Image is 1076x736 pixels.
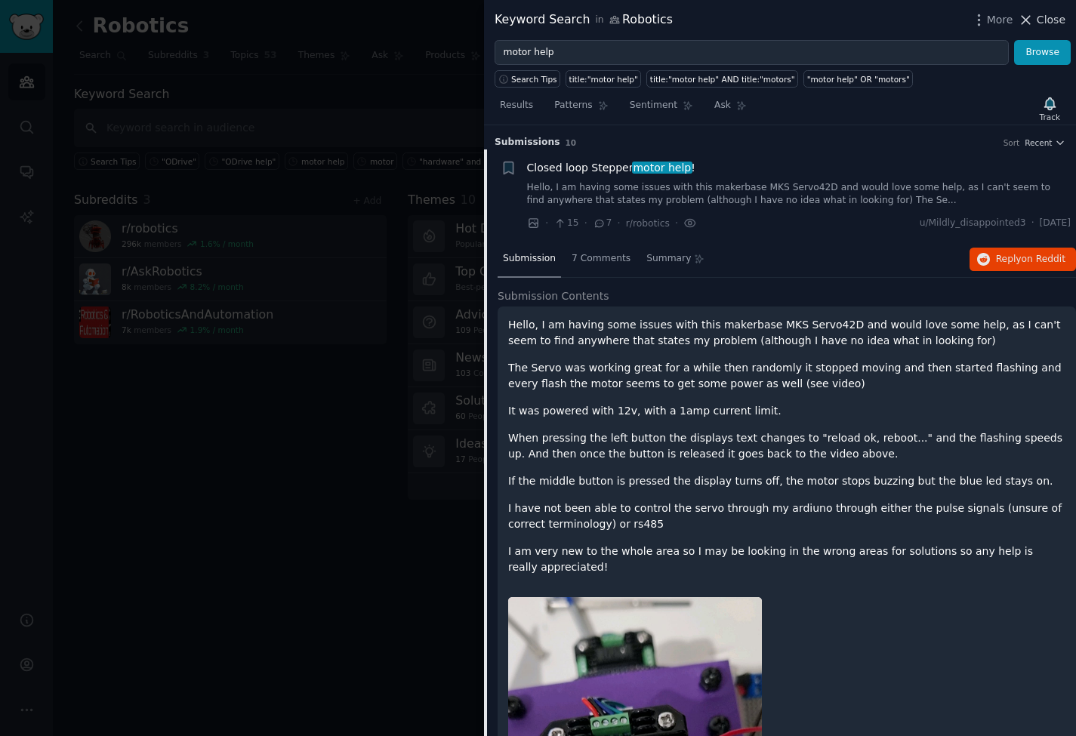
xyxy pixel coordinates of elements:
button: Search Tips [495,70,560,88]
span: Patterns [554,99,592,112]
span: Submission [503,252,556,266]
span: Closed loop Stepper ! [527,160,695,176]
button: Track [1034,93,1065,125]
span: Recent [1025,137,1052,148]
p: Hello, I am having some issues with this makerbase MKS Servo42D and would love some help, as I ca... [508,317,1065,349]
div: title:"motor help" [569,74,638,85]
span: in [595,14,603,27]
span: u/Mildly_disappointed3 [920,217,1026,230]
span: Search Tips [511,74,557,85]
span: · [1031,217,1034,230]
p: The Servo was working great for a while then randomly it stopped moving and then started flashing... [508,360,1065,392]
span: · [617,215,620,231]
span: r/robotics [626,218,670,229]
span: Summary [646,252,691,266]
p: I have not been able to control the servo through my ardiuno through either the pulse signals (un... [508,500,1065,532]
span: Ask [714,99,731,112]
button: More [971,12,1013,28]
div: Track [1040,112,1060,122]
input: Try a keyword related to your business [495,40,1009,66]
span: · [545,215,548,231]
span: motor help [632,162,692,174]
span: 15 [553,217,578,230]
a: title:"motor help" AND title:"motors" [646,70,798,88]
p: If the middle button is pressed the display turns off, the motor stops buzzing but the blue led s... [508,473,1065,489]
span: · [584,215,587,231]
div: Sort [1004,137,1020,148]
span: Sentiment [630,99,677,112]
a: Ask [709,94,752,125]
span: Submission s [495,136,560,149]
span: Reply [996,253,1065,266]
p: It was powered with 12v, with a 1amp current limit. [508,403,1065,419]
div: Keyword Search Robotics [495,11,673,29]
button: Recent [1025,137,1065,148]
span: 7 Comments [572,252,630,266]
span: Submission Contents [498,288,609,304]
div: title:"motor help" AND title:"motors" [650,74,795,85]
span: 10 [566,138,577,147]
a: Patterns [549,94,613,125]
span: Results [500,99,533,112]
button: Replyon Reddit [970,248,1076,272]
span: · [675,215,678,231]
a: title:"motor help" [566,70,641,88]
span: [DATE] [1040,217,1071,230]
span: on Reddit [1022,254,1065,264]
a: Closed loop Steppermotor help! [527,160,695,176]
a: "motor help" OR "motors" [803,70,913,88]
a: Results [495,94,538,125]
p: I am very new to the whole area so I may be looking in the wrong areas for solutions so any help ... [508,544,1065,575]
div: "motor help" OR "motors" [807,74,910,85]
p: When pressing the left button the displays text changes to "reload ok, reboot..." and the flashin... [508,430,1065,462]
span: 7 [593,217,612,230]
span: More [987,12,1013,28]
button: Browse [1014,40,1071,66]
span: Close [1037,12,1065,28]
a: Hello, I am having some issues with this makerbase MKS Servo42D and would love some help, as I ca... [527,181,1071,208]
a: Sentiment [624,94,698,125]
button: Close [1018,12,1065,28]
